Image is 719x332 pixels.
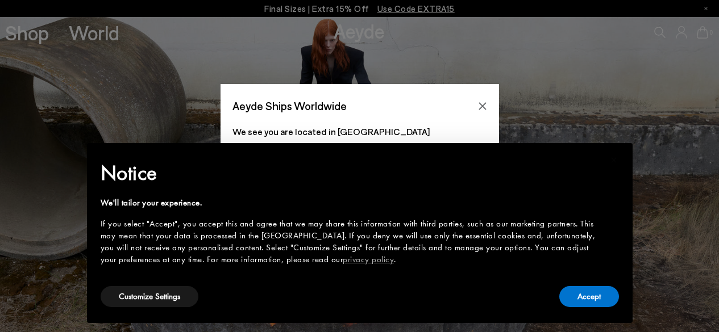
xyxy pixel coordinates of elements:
[101,197,601,209] div: We'll tailor your experience.
[343,254,394,265] a: privacy policy
[101,218,601,266] div: If you select "Accept", you accept this and agree that we may share this information with third p...
[610,151,618,169] span: ×
[232,96,347,116] span: Aeyde Ships Worldwide
[601,146,628,174] button: Close this notice
[101,158,601,188] h2: Notice
[559,286,619,307] button: Accept
[101,286,198,307] button: Customize Settings
[474,98,491,115] button: Close
[232,125,487,138] p: We see you are located in [GEOGRAPHIC_DATA]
